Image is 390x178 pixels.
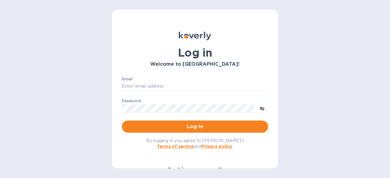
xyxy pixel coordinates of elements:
[122,120,268,133] button: Log in
[122,61,268,67] h3: Welcome to [GEOGRAPHIC_DATA]!
[146,138,244,149] span: By logging in you agree to [PERSON_NAME]'s and .
[122,77,133,81] label: Email
[122,82,268,91] input: Enter email address
[256,102,268,114] button: toggle password visibility
[127,123,263,130] span: Log in
[122,46,268,59] h1: Log in
[179,32,211,40] img: Koverly
[122,99,140,103] label: Password
[157,144,194,149] a: Terms of service
[201,144,232,149] a: Privacy policy
[168,167,222,172] b: Don't have an account?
